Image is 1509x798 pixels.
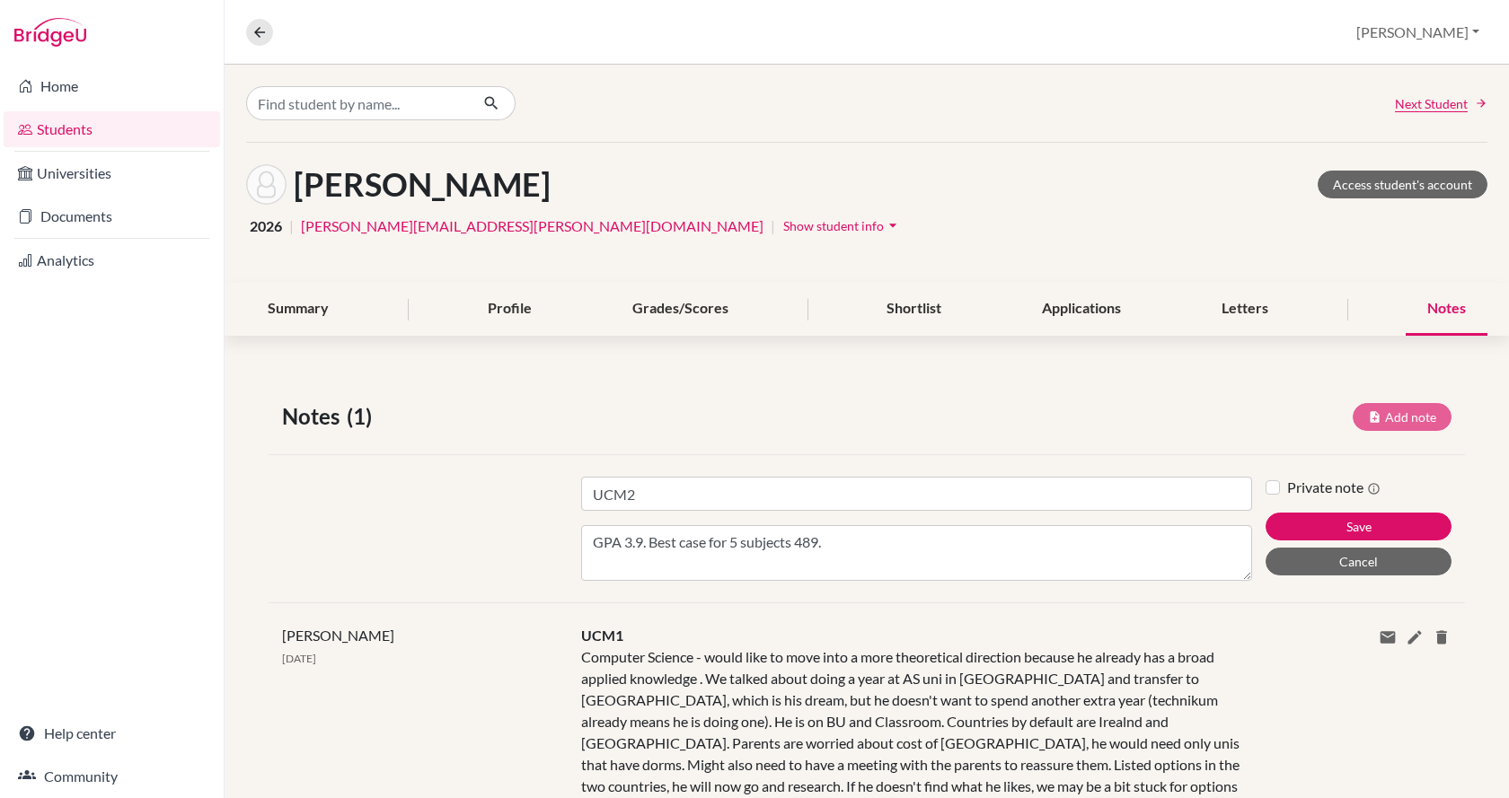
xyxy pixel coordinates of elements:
[1395,94,1468,113] span: Next Student
[246,283,350,336] div: Summary
[865,283,963,336] div: Shortlist
[1348,15,1487,49] button: [PERSON_NAME]
[246,86,469,120] input: Find student by name...
[347,400,379,433] span: (1)
[611,283,750,336] div: Grades/Scores
[581,627,623,644] span: UCM1
[4,759,220,794] a: Community
[294,165,551,204] h1: [PERSON_NAME]
[1353,403,1452,431] button: Add note
[282,400,347,433] span: Notes
[1266,513,1452,540] button: Save
[250,215,282,237] span: 2026
[1200,283,1290,336] div: Letters
[246,164,287,205] img: Leó Takács's avatar
[1395,94,1487,113] a: Next Student
[884,216,902,234] i: arrow_drop_down
[4,242,220,278] a: Analytics
[771,215,775,237] span: |
[289,215,294,237] span: |
[1406,283,1487,336] div: Notes
[1318,171,1487,198] a: Access student's account
[783,218,884,233] span: Show student info
[4,111,220,147] a: Students
[1020,283,1143,336] div: Applications
[1287,477,1381,498] label: Private note
[4,68,220,104] a: Home
[301,215,763,237] a: [PERSON_NAME][EMAIL_ADDRESS][PERSON_NAME][DOMAIN_NAME]
[4,715,220,751] a: Help center
[14,18,86,47] img: Bridge-U
[282,652,316,665] span: [DATE]
[4,155,220,191] a: Universities
[1266,548,1452,575] button: Cancel
[581,477,1252,511] input: Note title (required)
[282,627,394,644] span: [PERSON_NAME]
[4,198,220,234] a: Documents
[782,212,903,240] button: Show student infoarrow_drop_down
[466,283,553,336] div: Profile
